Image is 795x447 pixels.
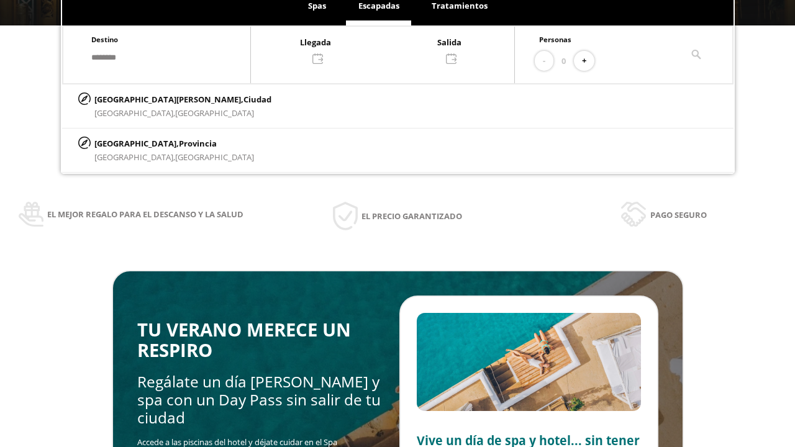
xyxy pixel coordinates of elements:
[179,138,217,149] span: Provincia
[650,208,707,222] span: Pago seguro
[94,93,271,106] p: [GEOGRAPHIC_DATA][PERSON_NAME],
[94,107,175,119] span: [GEOGRAPHIC_DATA],
[561,54,566,68] span: 0
[539,35,571,44] span: Personas
[137,317,351,363] span: TU VERANO MERECE UN RESPIRO
[94,137,254,150] p: [GEOGRAPHIC_DATA],
[91,35,118,44] span: Destino
[417,313,641,411] img: Slide2.BHA6Qswy.webp
[47,207,243,221] span: El mejor regalo para el descanso y la salud
[137,371,381,428] span: Regálate un día [PERSON_NAME] y spa con un Day Pass sin salir de tu ciudad
[535,51,553,71] button: -
[175,107,254,119] span: [GEOGRAPHIC_DATA]
[574,51,594,71] button: +
[94,151,175,163] span: [GEOGRAPHIC_DATA],
[175,151,254,163] span: [GEOGRAPHIC_DATA]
